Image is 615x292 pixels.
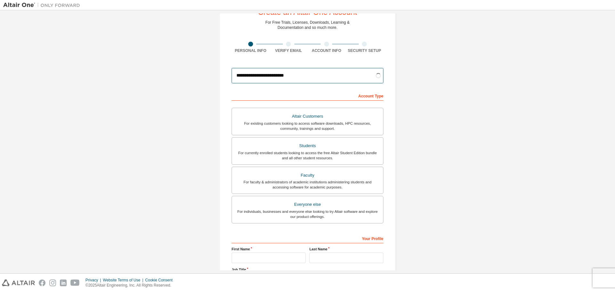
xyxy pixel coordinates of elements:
img: youtube.svg [70,279,80,286]
img: Altair One [3,2,83,8]
div: Students [236,141,379,150]
div: For currently enrolled students looking to access the free Altair Student Edition bundle and all ... [236,150,379,161]
div: Altair Customers [236,112,379,121]
div: For existing customers looking to access software downloads, HPC resources, community, trainings ... [236,121,379,131]
div: Everyone else [236,200,379,209]
div: Security Setup [346,48,384,53]
div: Account Info [307,48,346,53]
div: Personal Info [232,48,270,53]
div: Website Terms of Use [103,278,145,283]
label: Last Name [309,246,383,252]
label: First Name [232,246,306,252]
div: Privacy [86,278,103,283]
div: Cookie Consent [145,278,176,283]
img: linkedin.svg [60,279,67,286]
div: Verify Email [270,48,308,53]
img: altair_logo.svg [2,279,35,286]
label: Job Title [232,267,383,272]
p: © 2025 Altair Engineering, Inc. All Rights Reserved. [86,283,176,288]
div: For Free Trials, Licenses, Downloads, Learning & Documentation and so much more. [266,20,350,30]
div: For faculty & administrators of academic institutions administering students and accessing softwa... [236,179,379,190]
div: Create an Altair One Account [258,8,357,16]
img: instagram.svg [49,279,56,286]
div: Your Profile [232,233,383,243]
div: Faculty [236,171,379,180]
div: For individuals, businesses and everyone else looking to try Altair software and explore our prod... [236,209,379,219]
img: facebook.svg [39,279,45,286]
div: Account Type [232,90,383,101]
